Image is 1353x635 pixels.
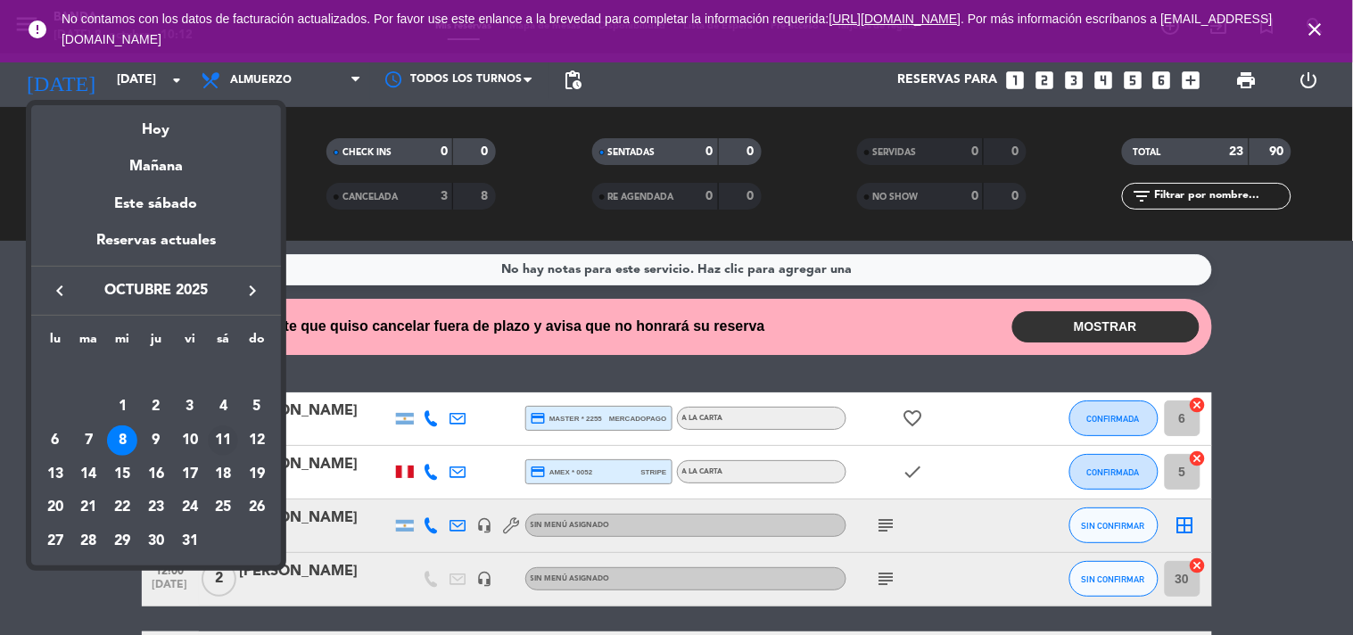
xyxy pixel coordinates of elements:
[139,458,173,491] td: 16 de octubre de 2025
[44,279,76,302] button: keyboard_arrow_left
[72,458,106,491] td: 14 de octubre de 2025
[38,458,72,491] td: 13 de octubre de 2025
[107,526,137,557] div: 29
[242,459,272,490] div: 19
[72,329,106,357] th: martes
[242,392,272,422] div: 5
[105,524,139,558] td: 29 de octubre de 2025
[175,526,205,557] div: 31
[173,491,207,524] td: 24 de octubre de 2025
[242,492,272,523] div: 26
[173,524,207,558] td: 31 de octubre de 2025
[139,491,173,524] td: 23 de octubre de 2025
[76,279,236,302] span: octubre 2025
[207,491,241,524] td: 25 de octubre de 2025
[74,492,104,523] div: 21
[72,524,106,558] td: 28 de octubre de 2025
[242,280,263,301] i: keyboard_arrow_right
[240,329,274,357] th: domingo
[173,458,207,491] td: 17 de octubre de 2025
[107,459,137,490] div: 15
[242,425,272,456] div: 12
[141,425,171,456] div: 9
[49,280,70,301] i: keyboard_arrow_left
[240,458,274,491] td: 19 de octubre de 2025
[139,390,173,424] td: 2 de octubre de 2025
[208,492,238,523] div: 25
[139,524,173,558] td: 30 de octubre de 2025
[139,329,173,357] th: jueves
[173,390,207,424] td: 3 de octubre de 2025
[40,425,70,456] div: 6
[38,524,72,558] td: 27 de octubre de 2025
[40,526,70,557] div: 27
[207,329,241,357] th: sábado
[31,105,281,142] div: Hoy
[105,424,139,458] td: 8 de octubre de 2025
[38,491,72,524] td: 20 de octubre de 2025
[38,424,72,458] td: 6 de octubre de 2025
[31,229,281,266] div: Reservas actuales
[74,526,104,557] div: 28
[139,424,173,458] td: 9 de octubre de 2025
[208,459,238,490] div: 18
[175,459,205,490] div: 17
[105,390,139,424] td: 1 de octubre de 2025
[175,425,205,456] div: 10
[40,492,70,523] div: 20
[40,459,70,490] div: 13
[236,279,268,302] button: keyboard_arrow_right
[173,424,207,458] td: 10 de octubre de 2025
[141,492,171,523] div: 23
[31,142,281,178] div: Mañana
[38,357,274,391] td: OCT.
[72,424,106,458] td: 7 de octubre de 2025
[208,392,238,422] div: 4
[105,458,139,491] td: 15 de octubre de 2025
[74,459,104,490] div: 14
[173,329,207,357] th: viernes
[107,425,137,456] div: 8
[105,491,139,524] td: 22 de octubre de 2025
[240,424,274,458] td: 12 de octubre de 2025
[74,425,104,456] div: 7
[141,392,171,422] div: 2
[207,424,241,458] td: 11 de octubre de 2025
[240,491,274,524] td: 26 de octubre de 2025
[208,425,238,456] div: 11
[175,392,205,422] div: 3
[141,459,171,490] div: 16
[175,492,205,523] div: 24
[207,390,241,424] td: 4 de octubre de 2025
[141,526,171,557] div: 30
[38,329,72,357] th: lunes
[107,392,137,422] div: 1
[105,329,139,357] th: miércoles
[31,179,281,229] div: Este sábado
[240,390,274,424] td: 5 de octubre de 2025
[72,491,106,524] td: 21 de octubre de 2025
[207,458,241,491] td: 18 de octubre de 2025
[107,492,137,523] div: 22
